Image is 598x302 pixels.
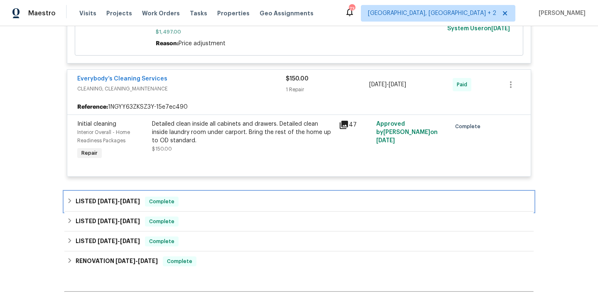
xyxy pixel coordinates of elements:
[457,80,471,89] span: Paid
[146,197,178,206] span: Complete
[376,121,438,144] span: Approved by [PERSON_NAME] on
[98,238,118,244] span: [DATE]
[491,26,510,32] span: [DATE]
[64,212,534,231] div: LISTED [DATE]-[DATE]Complete
[260,9,314,17] span: Geo Assignments
[76,197,140,207] h6: LISTED
[77,130,130,143] span: Interior Overall - Home Readiness Packages
[156,41,179,46] span: Reason:
[76,256,158,266] h6: RENOVATION
[98,218,118,224] span: [DATE]
[120,218,140,224] span: [DATE]
[98,238,140,244] span: -
[67,100,531,114] div: 1NGYY63ZKSZ3Y-15e7ec490
[77,85,286,93] span: CLEANING, CLEANING_MAINTENANCE
[115,258,135,264] span: [DATE]
[98,198,140,204] span: -
[138,258,158,264] span: [DATE]
[376,138,395,144] span: [DATE]
[217,9,250,17] span: Properties
[286,85,369,94] div: 1 Repair
[98,198,118,204] span: [DATE]
[77,121,116,127] span: Initial cleaning
[64,231,534,251] div: LISTED [DATE]-[DATE]Complete
[77,103,108,111] b: Reference:
[120,198,140,204] span: [DATE]
[455,122,484,131] span: Complete
[76,236,140,246] h6: LISTED
[120,238,140,244] span: [DATE]
[368,9,496,17] span: [GEOGRAPHIC_DATA], [GEOGRAPHIC_DATA] + 2
[98,218,140,224] span: -
[339,120,371,130] div: 47
[179,41,225,46] span: Price adjustment
[152,120,334,145] div: Detailed clean inside all cabinets and drawers. Detailed clean inside laundry room under carport....
[369,80,406,89] span: -
[78,149,101,157] span: Repair
[115,258,158,264] span: -
[146,237,178,246] span: Complete
[152,146,172,151] span: $150.00
[156,28,443,36] span: $1,497.00
[64,192,534,212] div: LISTED [DATE]-[DATE]Complete
[164,257,196,265] span: Complete
[349,5,355,13] div: 73
[64,251,534,271] div: RENOVATION [DATE]-[DATE]Complete
[28,9,56,17] span: Maestro
[76,217,140,226] h6: LISTED
[106,9,132,17] span: Projects
[535,9,586,17] span: [PERSON_NAME]
[79,9,96,17] span: Visits
[286,76,309,82] span: $150.00
[142,9,180,17] span: Work Orders
[190,10,207,16] span: Tasks
[77,76,167,82] a: Everybody’s Cleaning Services
[369,82,387,88] span: [DATE]
[146,217,178,226] span: Complete
[389,82,406,88] span: [DATE]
